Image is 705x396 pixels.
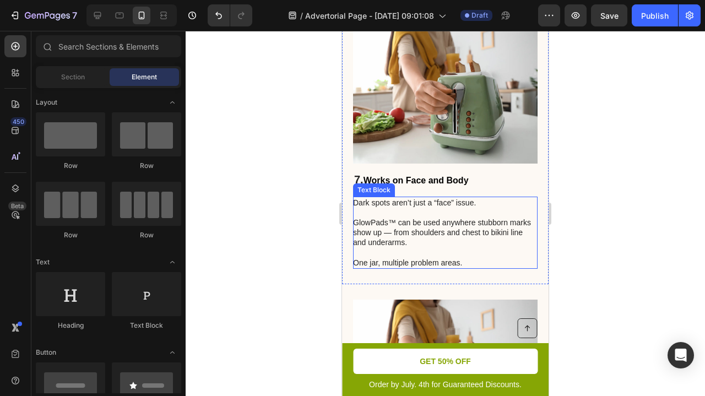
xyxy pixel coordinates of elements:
div: Undo/Redo [208,4,252,26]
span: Element [132,72,157,82]
div: Text Block [112,321,181,330]
div: Row [112,230,181,240]
span: Toggle open [164,344,181,361]
button: Save [591,4,627,26]
span: Save [600,11,619,20]
span: Draft [471,10,488,20]
button: 7 [4,4,82,26]
iframe: Design area [342,31,549,396]
span: Toggle open [164,94,181,111]
div: Open Intercom Messenger [668,342,694,368]
span: Layout [36,97,57,107]
span: Section [61,72,85,82]
p: 7 [72,9,77,22]
div: Beta [8,202,26,210]
div: Heading [36,321,105,330]
div: 450 [10,117,26,126]
input: Search Sections & Elements [36,35,181,57]
div: Publish [641,10,669,21]
span: Toggle open [164,253,181,271]
button: Publish [632,4,678,26]
div: Row [36,230,105,240]
div: Row [36,161,105,171]
span: Text [36,257,50,267]
div: Row [112,161,181,171]
span: Button [36,348,56,357]
span: Advertorial Page - [DATE] 09:01:08 [305,10,434,21]
span: / [300,10,303,21]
